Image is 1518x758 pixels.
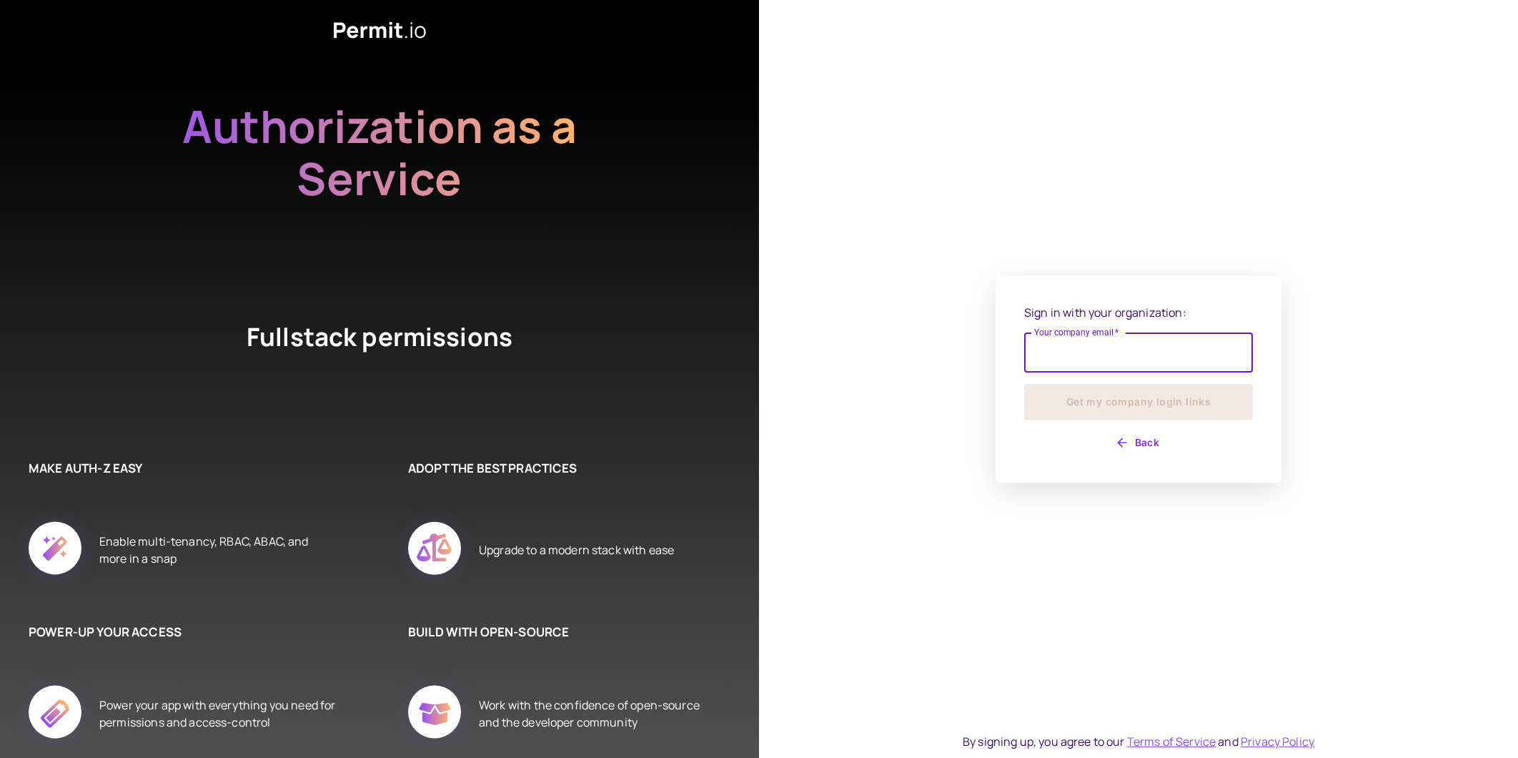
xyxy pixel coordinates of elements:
[1127,734,1216,749] a: Terms of Service
[99,506,337,594] div: Enable multi-tenancy, RBAC, ABAC, and more in a snap
[99,669,337,758] div: Power your app with everything you need for permissions and access-control
[137,100,622,249] h2: Authorization as a Service
[963,733,1314,750] div: By signing up, you agree to our and
[29,623,337,641] h6: POWER-UP YOUR ACCESS
[408,623,716,641] h6: BUILD WITH OPEN-SOURCE
[479,506,674,594] div: Upgrade to a modern stack with ease
[29,459,337,478] h6: MAKE AUTH-Z EASY
[1241,734,1314,749] a: Privacy Policy
[1024,304,1253,321] p: Sign in with your organization:
[1034,326,1119,338] label: Your company email
[1024,431,1253,454] button: Back
[194,320,565,403] h4: Fullstack permissions
[1024,384,1253,420] button: Get my company login links
[408,459,716,478] h6: ADOPT THE BEST PRACTICES
[479,669,716,758] div: Work with the confidence of open-source and the developer community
